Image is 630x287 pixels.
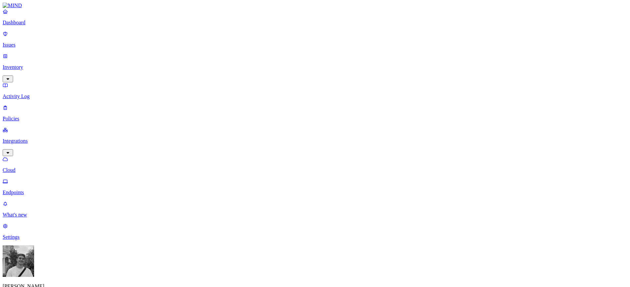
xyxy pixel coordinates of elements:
p: Activity Log [3,93,627,99]
p: Cloud [3,167,627,173]
img: MIND [3,3,22,9]
p: Endpoints [3,190,627,195]
p: Integrations [3,138,627,144]
a: Policies [3,105,627,122]
a: Issues [3,31,627,48]
a: What's new [3,201,627,218]
a: Inventory [3,53,627,81]
a: Cloud [3,156,627,173]
p: Settings [3,234,627,240]
a: MIND [3,3,627,9]
img: Ignacio Rodriguez Paez [3,245,34,277]
p: Dashboard [3,20,627,26]
p: Inventory [3,64,627,70]
a: Activity Log [3,82,627,99]
a: Settings [3,223,627,240]
p: Policies [3,116,627,122]
a: Endpoints [3,178,627,195]
a: Dashboard [3,9,627,26]
p: Issues [3,42,627,48]
p: What's new [3,212,627,218]
a: Integrations [3,127,627,155]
